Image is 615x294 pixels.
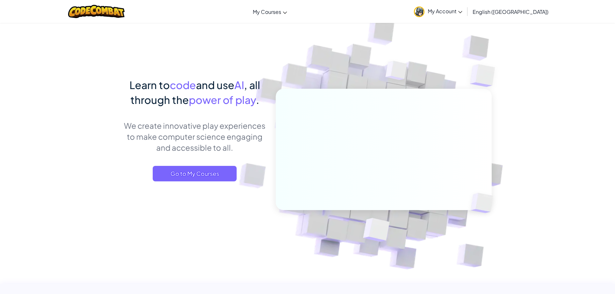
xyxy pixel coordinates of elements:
span: Learn to [129,78,170,91]
span: My Courses [253,8,281,15]
span: . [256,93,259,106]
a: My Courses [250,3,290,20]
span: My Account [428,8,462,15]
img: Overlap cubes [373,48,420,96]
a: Go to My Courses [153,166,237,181]
p: We create innovative play experiences to make computer science engaging and accessible to all. [124,120,266,153]
a: English ([GEOGRAPHIC_DATA]) [469,3,552,20]
a: My Account [411,1,466,22]
span: and use [196,78,234,91]
img: avatar [414,6,425,17]
img: Overlap cubes [347,204,405,258]
span: power of play [189,93,256,106]
span: English ([GEOGRAPHIC_DATA]) [473,8,548,15]
span: AI [234,78,244,91]
img: CodeCombat logo [68,5,125,18]
img: Overlap cubes [460,179,508,227]
span: code [170,78,196,91]
img: Overlap cubes [457,48,513,103]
